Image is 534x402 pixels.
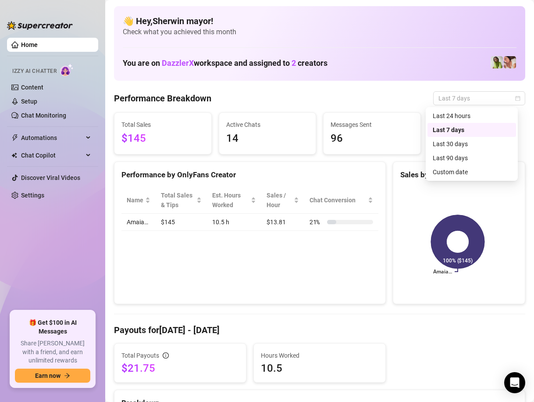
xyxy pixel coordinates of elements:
div: Last 30 days [433,139,511,149]
div: Last 30 days [427,137,516,151]
h1: You are on workspace and assigned to creators [123,58,328,68]
span: Automations [21,131,83,145]
span: 2 [292,58,296,68]
td: $13.81 [261,214,304,231]
div: Est. Hours Worked [212,190,249,210]
span: Total Sales & Tips [161,190,195,210]
td: 10.5 h [207,214,261,231]
h4: Performance Breakdown [114,92,211,104]
div: Last 7 days [427,123,516,137]
img: logo-BBDzfeDw.svg [7,21,73,30]
span: 96 [331,130,413,147]
span: thunderbolt [11,134,18,141]
span: Share [PERSON_NAME] with a friend, and earn unlimited rewards [15,339,90,365]
button: Earn nowarrow-right [15,369,90,383]
div: Sales by OnlyFans Creator [400,169,518,181]
span: Active Chats [226,120,309,129]
span: Total Payouts [121,351,159,360]
span: Izzy AI Chatter [12,67,57,75]
a: Discover Viral Videos [21,174,80,181]
div: Last 24 hours [427,109,516,123]
a: Setup [21,98,37,105]
th: Sales / Hour [261,187,304,214]
div: Last 24 hours [433,111,511,121]
img: Chat Copilot [11,152,17,158]
div: Last 90 days [427,151,516,165]
a: Chat Monitoring [21,112,66,119]
a: Content [21,84,43,91]
span: Chat Conversion [310,195,366,205]
span: calendar [515,96,520,101]
span: $145 [121,130,204,147]
span: arrow-right [64,373,70,379]
h4: 👋 Hey, Sherwin mayor ! [123,15,516,27]
span: Earn now [35,372,61,379]
span: $21.75 [121,361,239,375]
img: Amaia [491,56,503,68]
div: Last 7 days [433,125,511,135]
div: Last 90 days [433,153,511,163]
a: Settings [21,192,44,199]
span: Messages Sent [331,120,413,129]
span: Sales / Hour [267,190,292,210]
a: Home [21,41,38,48]
div: Custom date [427,165,516,179]
div: Open Intercom Messenger [504,372,525,393]
span: 14 [226,130,309,147]
span: Check what you achieved this month [123,27,516,37]
th: Name [121,187,156,214]
span: Last 7 days [438,92,520,105]
img: Taylor [504,56,516,68]
h4: Payouts for [DATE] - [DATE] [114,324,525,336]
span: Total Sales [121,120,204,129]
span: Chat Copilot [21,148,83,162]
span: 🎁 Get $100 in AI Messages [15,319,90,336]
span: 10.5 [261,361,378,375]
td: Amaia… [121,214,156,231]
span: info-circle [163,352,169,359]
th: Chat Conversion [304,187,378,214]
text: Amaia… [433,269,452,275]
span: 21 % [310,217,324,227]
img: AI Chatter [60,64,74,76]
td: $145 [156,214,207,231]
th: Total Sales & Tips [156,187,207,214]
div: Custom date [433,167,511,177]
span: Hours Worked [261,351,378,360]
span: Name [127,195,143,205]
div: Performance by OnlyFans Creator [121,169,378,181]
span: DazzlerX [162,58,194,68]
